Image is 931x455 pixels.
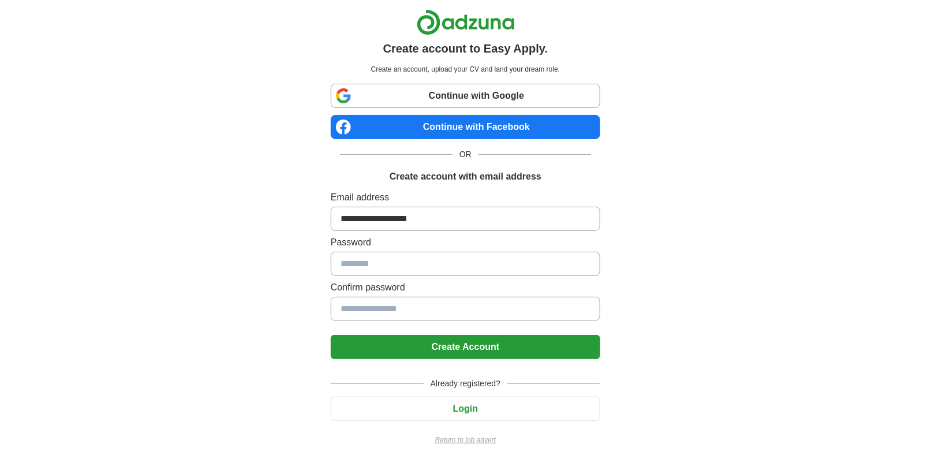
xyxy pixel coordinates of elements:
[331,115,600,139] a: Continue with Facebook
[331,435,600,445] a: Return to job advert
[331,397,600,421] button: Login
[331,84,600,108] a: Continue with Google
[453,148,478,161] span: OR
[331,281,600,294] label: Confirm password
[331,191,600,204] label: Email address
[424,378,507,390] span: Already registered?
[333,64,598,74] p: Create an account, upload your CV and land your dream role.
[331,404,600,413] a: Login
[383,40,548,57] h1: Create account to Easy Apply.
[390,170,541,184] h1: Create account with email address
[331,335,600,359] button: Create Account
[331,236,600,249] label: Password
[417,9,515,35] img: Adzuna logo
